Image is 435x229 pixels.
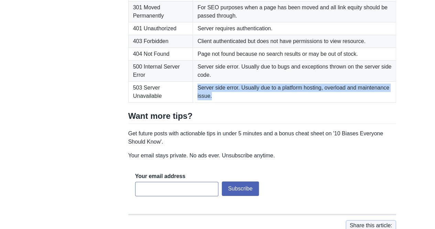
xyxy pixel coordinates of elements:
td: 403 Forbidden [128,35,193,48]
td: 500 Internal Server Error [128,61,193,82]
td: Server side error. Usually due to a platform hosting, overload and maintenance issue. [193,82,396,103]
td: Server side error. Usually due to bugs and exceptions thrown on the server side code. [193,61,396,82]
h2: Want more tips? [128,111,396,124]
td: 404 Not Found [128,48,193,61]
td: 401 Unauthorized [128,22,193,35]
td: For SEO purposes when a page has been moved and all link equity should be passed through. [193,1,396,22]
button: Subscribe [222,181,259,196]
td: 301 Moved Permanently [128,1,193,22]
td: Server requires authentication. [193,22,396,35]
td: 503 Server Unavailable [128,82,193,103]
p: Get future posts with actionable tips in under 5 minutes and a bonus cheat sheet on '10 Biases Ev... [128,129,396,146]
td: Page not found because no search results or may be out of stock. [193,48,396,61]
p: Your email stays private. No ads ever. Unsubscribe anytime. [128,152,396,160]
td: Client authenticated but does not have permissions to view resource. [193,35,396,48]
label: Your email address [135,173,185,180]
